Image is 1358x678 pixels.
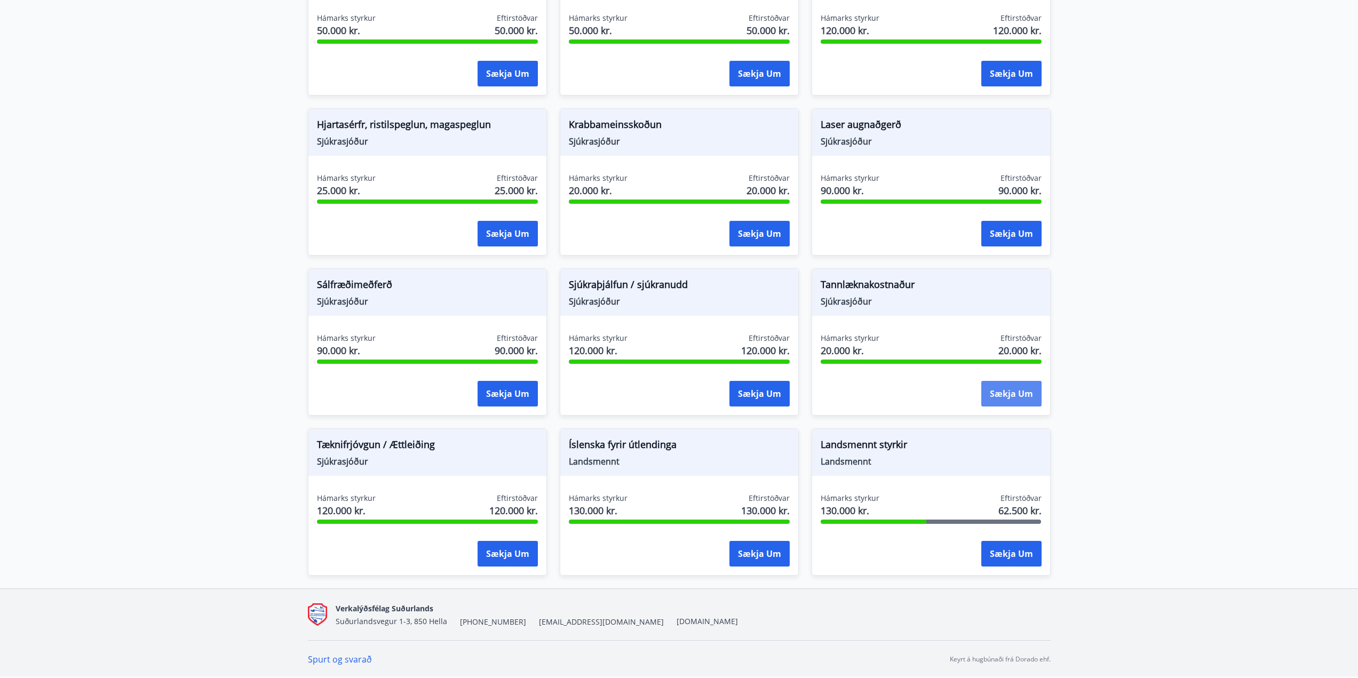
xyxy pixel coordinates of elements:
span: 130.000 kr. [569,504,628,517]
img: Q9do5ZaFAFhn9lajViqaa6OIrJ2A2A46lF7VsacK.png [308,603,327,626]
span: Sjúkrasjóður [821,296,1042,307]
span: Landsmennt [569,456,790,467]
span: Hámarks styrkur [317,173,376,184]
span: Hámarks styrkur [569,173,628,184]
span: 90.000 kr. [495,344,538,357]
span: Tannlæknakostnaður [821,277,1042,296]
span: Eftirstöðvar [749,333,790,344]
span: 20.000 kr. [821,344,879,357]
button: Sækja um [729,221,790,246]
span: 50.000 kr. [569,23,628,37]
span: 50.000 kr. [317,23,376,37]
span: Eftirstöðvar [1000,333,1042,344]
span: 20.000 kr. [746,184,790,197]
span: Sjúkrasjóður [317,135,538,147]
span: Krabbameinsskoðun [569,117,790,135]
button: Sækja um [729,541,790,567]
span: 90.000 kr. [317,344,376,357]
span: 120.000 kr. [821,23,879,37]
span: Eftirstöðvar [749,13,790,23]
a: [DOMAIN_NAME] [677,616,738,626]
span: 90.000 kr. [998,184,1042,197]
span: 25.000 kr. [495,184,538,197]
span: Eftirstöðvar [749,493,790,504]
button: Sækja um [478,61,538,86]
button: Sækja um [478,541,538,567]
span: Tæknifrjóvgun / Ættleiðing [317,437,538,456]
span: Hámarks styrkur [317,493,376,504]
span: Sjúkrasjóður [569,135,790,147]
span: Sjúkrasjóður [569,296,790,307]
button: Sækja um [478,221,538,246]
span: Laser augnaðgerð [821,117,1042,135]
button: Sækja um [729,381,790,406]
button: Sækja um [981,221,1042,246]
span: 120.000 kr. [489,504,538,517]
span: Sjúkrasjóður [821,135,1042,147]
a: Spurt og svarað [308,653,372,665]
span: Hámarks styrkur [569,333,628,344]
span: 90.000 kr. [821,184,879,197]
span: Hámarks styrkur [821,13,879,23]
span: 50.000 kr. [746,23,790,37]
span: 120.000 kr. [569,344,628,357]
span: Suðurlandsvegur 1-3, 850 Hella [336,616,447,626]
span: 120.000 kr. [741,344,790,357]
span: [EMAIL_ADDRESS][DOMAIN_NAME] [539,617,664,627]
span: Verkalýðsfélag Suðurlands [336,603,433,613]
span: Hámarks styrkur [317,333,376,344]
span: Eftirstöðvar [497,333,538,344]
span: Íslenska fyrir útlendinga [569,437,790,456]
span: Eftirstöðvar [1000,13,1042,23]
span: 20.000 kr. [998,344,1042,357]
span: Sjúkrasjóður [317,296,538,307]
span: Hámarks styrkur [317,13,376,23]
span: Hámarks styrkur [821,493,879,504]
span: 25.000 kr. [317,184,376,197]
p: Keyrt á hugbúnaði frá Dorado ehf. [950,655,1051,664]
span: Eftirstöðvar [1000,173,1042,184]
span: Hámarks styrkur [569,13,628,23]
span: Sálfræðimeðferð [317,277,538,296]
span: Hámarks styrkur [569,493,628,504]
span: 130.000 kr. [821,504,879,517]
span: Landsmennt [821,456,1042,467]
span: 120.000 kr. [317,504,376,517]
span: 20.000 kr. [569,184,628,197]
span: 120.000 kr. [993,23,1042,37]
span: Sjúkrasjóður [317,456,538,467]
button: Sækja um [981,541,1042,567]
span: Hjartasérfr, ristilspeglun, magaspeglun [317,117,538,135]
span: Eftirstöðvar [497,493,538,504]
span: Eftirstöðvar [497,13,538,23]
button: Sækja um [981,61,1042,86]
span: Hámarks styrkur [821,173,879,184]
span: 50.000 kr. [495,23,538,37]
span: 62.500 kr. [998,504,1042,517]
span: [PHONE_NUMBER] [460,617,526,627]
span: Eftirstöðvar [497,173,538,184]
span: Hámarks styrkur [821,333,879,344]
span: Landsmennt styrkir [821,437,1042,456]
button: Sækja um [729,61,790,86]
span: Eftirstöðvar [749,173,790,184]
span: 130.000 kr. [741,504,790,517]
button: Sækja um [981,381,1042,406]
button: Sækja um [478,381,538,406]
span: Eftirstöðvar [1000,493,1042,504]
span: Sjúkraþjálfun / sjúkranudd [569,277,790,296]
